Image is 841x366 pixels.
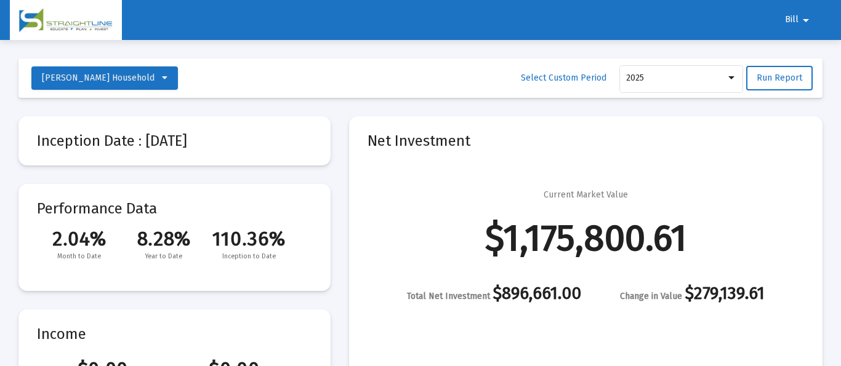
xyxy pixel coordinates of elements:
span: [PERSON_NAME] Household [42,73,155,83]
span: Total Net Investment [407,291,490,301]
mat-card-title: Inception Date : [DATE] [37,135,312,147]
mat-card-title: Performance Data [37,202,312,263]
span: 2025 [626,73,644,83]
span: Select Custom Period [521,73,606,83]
img: Dashboard [19,8,113,33]
button: Run Report [746,66,813,90]
span: Year to Date [122,250,207,263]
mat-icon: arrow_drop_down [799,8,813,33]
button: Bill [770,7,828,32]
span: Month to Date [37,250,122,263]
span: 110.36% [206,227,291,250]
span: Bill [785,15,799,25]
mat-card-title: Net Investment [368,135,804,147]
span: Change in Value [620,291,682,301]
span: Inception to Date [206,250,291,263]
mat-card-title: Income [37,328,312,340]
div: Current Market Value [544,189,628,201]
button: [PERSON_NAME] Household [31,66,178,90]
div: $896,661.00 [407,287,581,303]
span: Run Report [757,73,802,83]
span: 2.04% [37,227,122,250]
span: 8.28% [122,227,207,250]
div: $279,139.61 [620,287,765,303]
div: $1,175,800.61 [485,232,687,244]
